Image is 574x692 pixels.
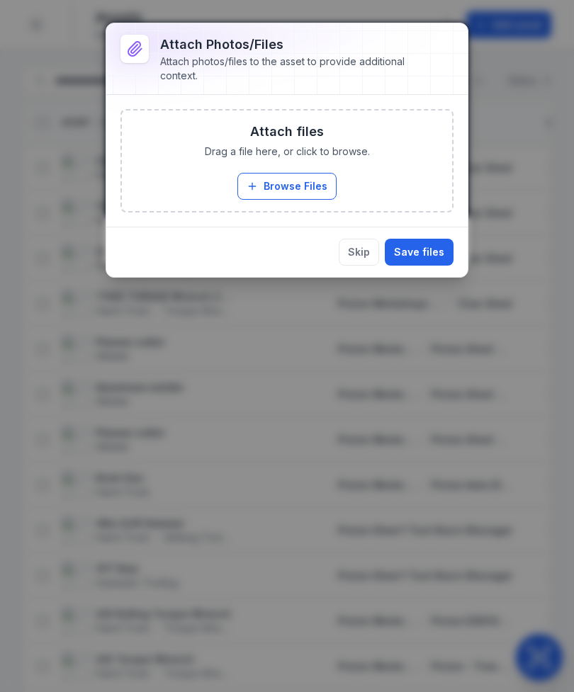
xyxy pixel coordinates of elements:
[339,239,379,266] button: Skip
[237,173,337,200] button: Browse Files
[250,122,324,142] h3: Attach files
[160,55,431,83] div: Attach photos/files to the asset to provide additional context.
[385,239,454,266] button: Save files
[205,144,370,159] span: Drag a file here, or click to browse.
[160,35,431,55] h3: Attach photos/files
